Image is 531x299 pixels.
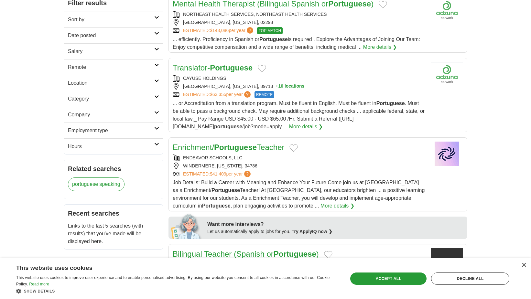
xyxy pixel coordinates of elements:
[431,62,463,86] img: Company logo
[257,27,283,34] span: TOP MATCH
[276,83,278,90] span: +
[16,275,330,286] span: This website uses cookies to improve user experience and to enable personalised advertising. By u...
[173,19,426,26] div: [GEOGRAPHIC_DATA], [US_STATE], 02298
[350,272,427,285] div: Accept all
[68,127,154,134] h2: Employment type
[68,222,159,245] p: Links to the last 5 searches (with results) that you've made will be displayed here.
[173,155,426,161] div: ENDEAVOR SCHOOLS, LLC
[210,92,226,97] span: $63,355
[431,248,463,272] img: Company logo
[214,124,242,129] strong: portuguese
[171,213,202,239] img: apply-iq-scientist.png
[64,75,163,91] a: Location
[210,28,229,33] span: $143,086
[379,1,387,8] button: Add to favorite jobs
[292,229,332,234] a: Try ApplyIQ now ❯
[68,79,154,87] h2: Location
[16,262,322,272] div: This website uses cookies
[324,251,332,259] button: Add to favorite jobs
[521,263,526,268] div: Close
[173,75,426,82] div: CAYUSE HOLDINGS
[64,27,163,43] a: Date posted
[258,65,266,72] button: Add to favorite jobs
[68,208,159,218] h2: Recent searches
[68,164,159,174] h2: Related searches
[64,43,163,59] a: Salary
[24,289,55,294] span: Show details
[173,37,420,50] span: ... efficiently. Proficiency in Spanish or is required . Explore the Advantages of Joining Our Te...
[183,91,252,98] a: ESTIMATED:$63,355per year?
[173,101,425,129] span: ... or Accreditation from a translation program. Must be fluent in English. Must be fluent in . M...
[173,83,426,90] div: [GEOGRAPHIC_DATA], [US_STATE], 89713
[207,228,463,235] div: Let us automatically apply to jobs for you.
[64,12,163,27] a: Sort by
[64,91,163,107] a: Category
[68,111,154,119] h2: Company
[202,203,231,208] strong: Portuguese
[210,171,226,176] span: $41,409
[64,138,163,154] a: Hours
[247,27,253,34] span: ?
[68,48,154,55] h2: Salary
[64,123,163,138] a: Employment type
[363,43,397,51] a: More details ❯
[289,144,298,152] button: Add to favorite jobs
[173,250,319,258] a: Bilingual Teacher (Spanish orPortuguese)
[211,187,240,193] strong: Portuguese
[431,272,509,285] div: Decline all
[68,32,154,39] h2: Date posted
[29,282,49,286] a: Read more, opens a new window
[173,143,284,152] a: Enrichment/PortugueseTeacher
[183,171,252,177] a: ESTIMATED:$41,409per year?
[259,37,288,42] strong: Portuguese
[173,11,426,18] div: NORTHEAST HEALTH SERVICES, NORTHEAST HEALTH SERVICES
[68,95,154,103] h2: Category
[173,63,253,72] a: Translator-Portuguese
[276,83,304,90] button: +10 locations
[173,163,426,169] div: WINDERMERE, [US_STATE], 34786
[207,220,463,228] div: Want more interviews?
[68,177,125,191] a: portuguese speaking
[173,180,425,208] span: Job Details: Build a Career with Meaning and Enhance Your Future Come join us at [GEOGRAPHIC_DATA...
[274,250,316,258] strong: Portuguese
[210,63,253,72] strong: Portuguese
[376,101,405,106] strong: Portuguese
[64,107,163,123] a: Company
[289,123,323,131] a: More details ❯
[68,63,154,71] h2: Remote
[68,143,154,150] h2: Hours
[68,16,154,24] h2: Sort by
[320,202,354,210] a: More details ❯
[431,142,463,166] img: Company logo
[255,91,274,98] span: REMOTE
[16,288,338,294] div: Show details
[244,91,251,98] span: ?
[64,59,163,75] a: Remote
[244,171,251,177] span: ?
[214,143,257,152] strong: Portuguese
[183,27,255,34] a: ESTIMATED:$143,086per year?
